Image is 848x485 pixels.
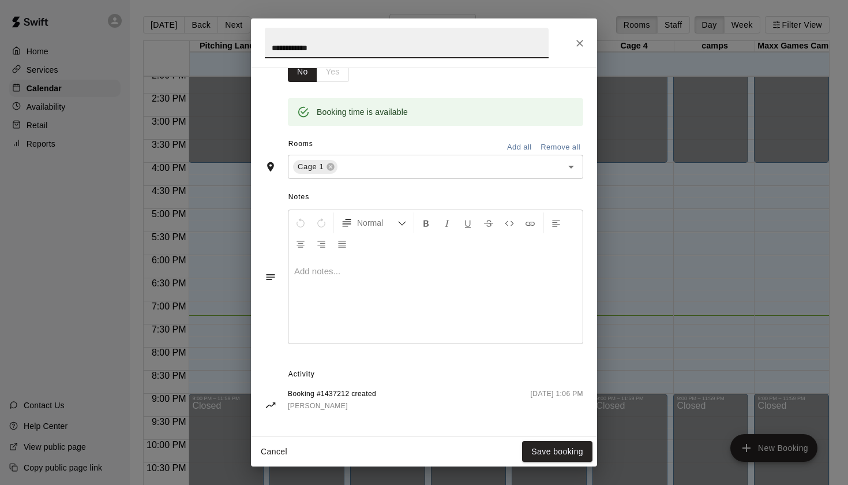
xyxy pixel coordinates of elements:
[265,271,276,283] svg: Notes
[546,212,566,233] button: Left Align
[288,389,376,400] span: Booking #1437212 created
[291,212,310,233] button: Undo
[288,365,583,384] span: Activity
[265,161,276,173] svg: Rooms
[336,212,411,233] button: Formatting Options
[538,139,583,156] button: Remove all
[520,212,540,233] button: Insert Link
[288,402,348,410] span: [PERSON_NAME]
[288,61,317,83] button: No
[479,212,498,233] button: Format Strikethrough
[317,102,408,122] div: Booking time is available
[312,233,331,254] button: Right Align
[458,212,478,233] button: Format Underline
[332,233,352,254] button: Justify Align
[569,33,590,54] button: Close
[288,188,583,207] span: Notes
[265,400,276,411] svg: Activity
[256,441,292,462] button: Cancel
[312,212,331,233] button: Redo
[293,161,328,173] span: Cage 1
[500,212,519,233] button: Insert Code
[291,233,310,254] button: Center Align
[288,400,376,412] a: [PERSON_NAME]
[417,212,436,233] button: Format Bold
[501,139,538,156] button: Add all
[563,159,579,175] button: Open
[293,160,337,174] div: Cage 1
[288,140,313,148] span: Rooms
[531,389,583,412] span: [DATE] 1:06 PM
[288,61,349,83] div: outlined button group
[357,217,397,229] span: Normal
[522,441,592,462] button: Save booking
[437,212,457,233] button: Format Italics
